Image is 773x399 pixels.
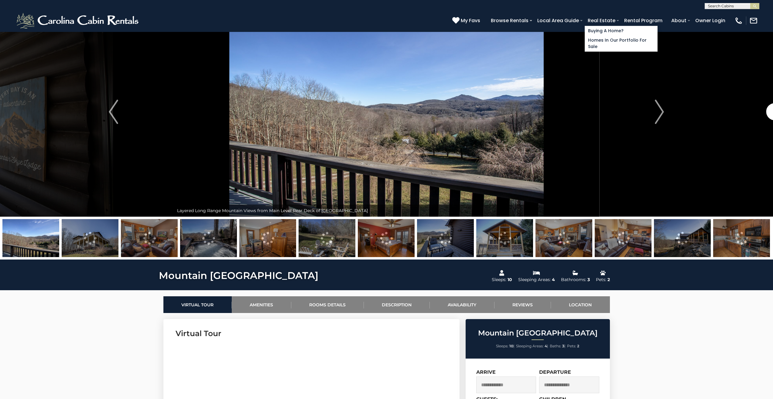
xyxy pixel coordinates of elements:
img: 163266161 [180,219,237,257]
strong: 10 [509,344,513,348]
a: Browse Rentals [488,15,532,26]
img: 163266166 [476,219,533,257]
img: 163266190 [535,219,592,257]
button: Next [599,7,720,217]
button: Previous [53,7,174,217]
label: Arrive [476,369,496,375]
label: Departure [539,369,571,375]
a: Description [364,296,430,313]
span: Sleeping Areas: [516,344,544,348]
div: Layered Long Range Mountain Views from Main Level Rear Deck of [GEOGRAPHIC_DATA] [174,205,599,217]
img: 163266189 [239,219,296,257]
img: 163266168 [713,219,770,257]
li: | [550,342,566,350]
a: Reviews [494,296,551,313]
a: Location [551,296,610,313]
img: 163266155 [121,219,178,257]
a: My Favs [452,17,482,25]
strong: 2 [577,344,579,348]
a: Owner Login [692,15,728,26]
li: | [516,342,548,350]
img: 163266154 [62,219,118,257]
span: Pets: [567,344,576,348]
a: Virtual Tour [163,296,232,313]
img: arrow [655,100,664,124]
a: Homes in Our Portfolio For Sale [585,36,657,51]
img: 163266165 [417,219,474,257]
img: White-1-2.png [15,12,141,30]
a: Rental Program [621,15,665,26]
img: 163266185 [2,219,59,257]
li: | [496,342,515,350]
a: Buying A Home? [585,26,657,36]
span: Baths: [550,344,561,348]
a: Real Estate [585,15,618,26]
a: Amenities [232,296,291,313]
h3: Virtual Tour [176,328,447,339]
img: 163266188 [654,219,711,257]
img: phone-regular-white.png [734,16,743,25]
h2: Mountain [GEOGRAPHIC_DATA] [467,329,608,337]
a: Rooms Details [291,296,364,313]
img: 163266167 [595,219,652,257]
img: 163266194 [358,219,415,257]
a: Local Area Guide [534,15,582,26]
strong: 4 [545,344,547,348]
span: My Favs [461,17,480,24]
img: 163266164 [299,219,355,257]
a: Availability [430,296,494,313]
a: About [668,15,689,26]
img: arrow [109,100,118,124]
img: mail-regular-white.png [749,16,758,25]
strong: 3 [562,344,564,348]
span: Sleeps: [496,344,508,348]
